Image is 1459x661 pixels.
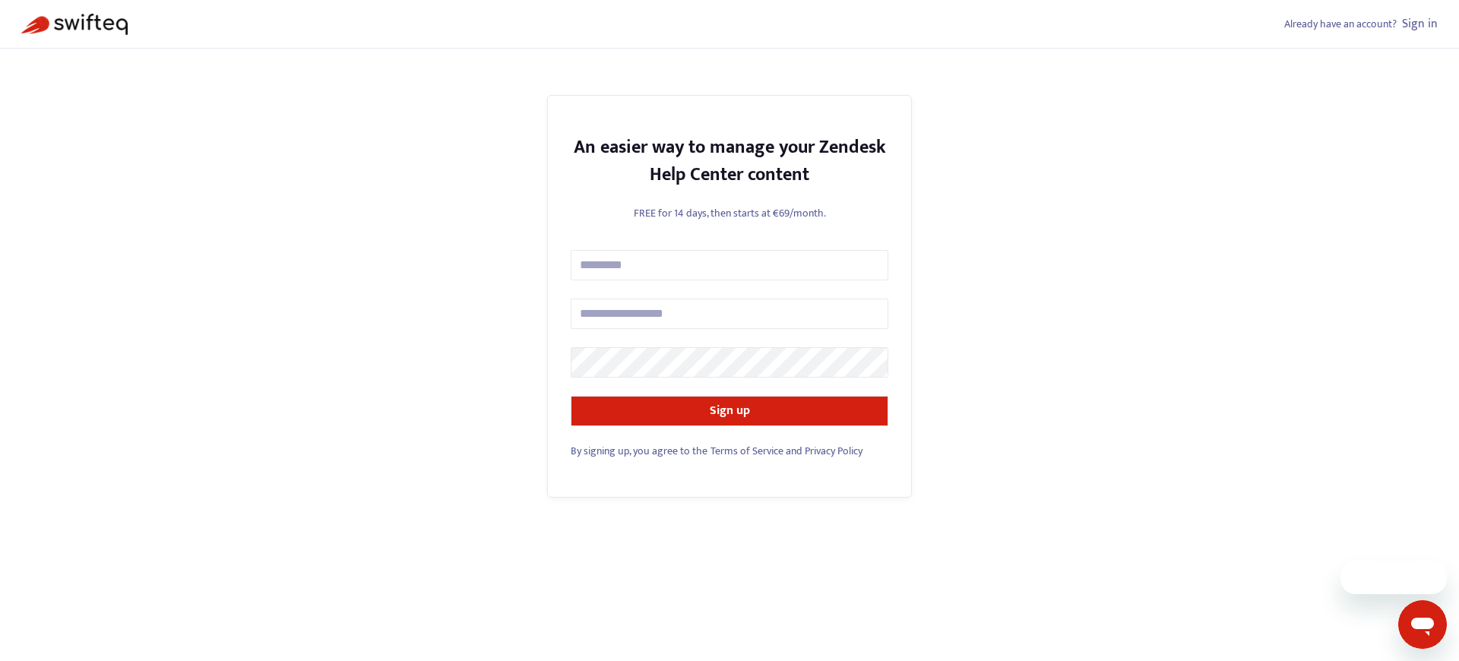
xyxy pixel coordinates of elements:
a: Sign in [1402,14,1438,34]
img: Swifteq [21,14,128,35]
strong: An easier way to manage your Zendesk Help Center content [574,132,886,190]
iframe: Message from company [1340,561,1447,594]
strong: Sign up [710,400,750,421]
span: By signing up, you agree to the [571,442,707,460]
span: Already have an account? [1284,15,1397,33]
iframe: Button to launch messaging window [1398,600,1447,649]
a: Privacy Policy [805,442,862,460]
a: Terms of Service [711,442,783,460]
button: Sign up [571,396,888,426]
p: FREE for 14 days, then starts at €69/month. [571,205,888,221]
div: and [571,443,888,459]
